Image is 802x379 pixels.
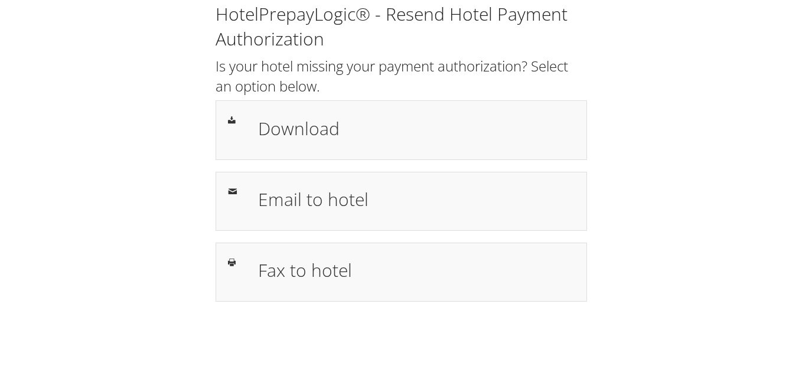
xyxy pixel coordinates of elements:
a: Email to hotel [216,172,587,231]
a: Download [216,100,587,159]
h2: Is your hotel missing your payment authorization? Select an option below. [216,56,587,96]
h1: Email to hotel [258,186,575,213]
h1: Fax to hotel [258,257,575,283]
h1: Download [258,115,575,142]
a: Fax to hotel [216,243,587,302]
h1: HotelPrepayLogic® - Resend Hotel Payment Authorization [216,2,587,51]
